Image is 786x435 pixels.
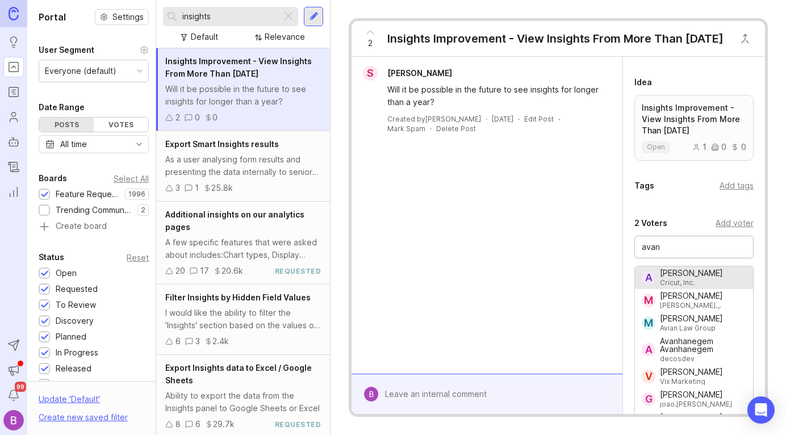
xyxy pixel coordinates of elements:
div: 1 [692,143,706,151]
div: Status [39,250,64,264]
div: Posts [39,118,94,132]
div: · [430,124,432,133]
div: M [642,294,655,307]
a: Ideas [3,32,24,52]
div: [PERSON_NAME] [660,368,723,376]
h1: Portal [39,10,66,24]
div: Update ' Default ' [39,393,100,411]
div: [PERSON_NAME] [660,413,746,421]
div: 0 [711,143,726,151]
div: Cricut, Inc. [660,279,723,286]
div: Avanhanegem Avanhanegem [660,337,746,353]
div: Votes [94,118,148,132]
div: · [518,114,520,124]
div: Trending Community Topics [56,204,132,216]
div: To Review [56,299,96,311]
div: 2 [175,111,180,124]
p: Insights Improvement - View Insights From More Than [DATE] [642,102,746,136]
a: S[PERSON_NAME] [356,66,461,81]
input: Search... [182,10,277,23]
div: decosdev [660,355,746,362]
div: · [486,114,487,124]
div: · [558,114,560,124]
div: Delete Post [436,124,476,133]
div: 20.6k [221,265,243,277]
div: 6 [195,418,200,430]
a: Create board [39,222,149,232]
div: 17 [200,265,209,277]
button: Settings [95,9,149,25]
div: Add voter [716,217,754,229]
p: 2 [141,206,145,215]
a: Users [3,107,24,127]
a: Portal [3,57,24,77]
div: Insights Improvement - View Insights From More Than [DATE] [387,31,724,47]
div: V [642,370,655,383]
button: Send to Autopilot [3,335,24,355]
div: Created by [PERSON_NAME] [387,114,481,124]
a: Export Smart Insights resultsAs a user analysing form results and presenting the data internally ... [156,131,330,202]
div: I would like the ability to filter the 'Insights' section based on the values of hidden fields. W... [165,307,321,332]
a: Roadmaps [3,82,24,102]
div: [PERSON_NAME] [660,269,723,277]
div: [PERSON_NAME][EMAIL_ADDRESS][DOMAIN_NAME] [660,302,746,309]
div: Open [56,267,77,279]
input: Search for a user... [642,241,746,253]
span: [PERSON_NAME] [387,68,452,78]
div: S [363,66,378,81]
span: Export Smart Insights results [165,139,279,149]
a: Insights Improvement - View Insights From More Than [DATE]Will it be possible in the future to se... [156,48,330,131]
div: Complete [56,378,93,391]
div: Feature Requests [56,188,119,200]
span: Additional insights on our analytics pages [165,210,304,232]
div: In Progress [56,346,98,359]
svg: toggle icon [130,140,148,149]
div: requested [275,266,321,276]
div: 1 [195,182,199,194]
div: 8 [175,418,181,430]
div: 0 [731,143,746,151]
a: Additional insights on our analytics pagesA few specific features that were asked about includes:... [156,202,330,285]
div: Relevance [265,31,305,43]
div: Open Intercom Messenger [747,396,775,424]
span: open [647,143,665,152]
div: 0 [195,111,200,124]
div: A [642,343,655,357]
div: joao.[PERSON_NAME] [660,401,732,408]
div: 2 Voters [634,216,667,230]
div: [PERSON_NAME] [660,391,732,399]
div: Default [191,31,218,43]
a: Autopilot [3,132,24,152]
span: Settings [112,11,144,23]
div: Idea [634,76,652,89]
a: [DATE] [492,114,513,124]
a: Insights Improvement - View Insights From More Than [DATE]open100 [634,95,754,161]
div: Will it be possible in the future to see insights for longer than a year? [165,83,321,108]
a: Reporting [3,182,24,202]
div: 0 [212,111,218,124]
img: Bailey Thompson [364,387,379,401]
div: Vix Marketing [660,378,723,385]
div: Edit Post [524,114,554,124]
button: Notifications [3,385,24,405]
div: 29.7k [213,418,235,430]
div: 25.8k [211,182,233,194]
div: Requested [56,283,98,295]
span: Insights Improvement - View Insights From More Than [DATE] [165,56,312,78]
span: 99 [15,382,26,392]
div: 3 [195,335,200,348]
span: 2 [368,37,373,49]
div: 20 [175,265,185,277]
a: Filter Insights by Hidden Field ValuesI would like the ability to filter the 'Insights' section b... [156,285,330,355]
div: A [642,271,655,285]
div: Create new saved filter [39,411,128,424]
p: 1996 [128,190,145,199]
div: Everyone (default) [45,65,116,77]
button: Bailey Thompson [3,410,24,430]
div: User Segment [39,43,94,57]
div: Avian Law Group [660,325,723,332]
button: Announcements [3,360,24,380]
div: 3 [175,182,180,194]
a: Changelog [3,157,24,177]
